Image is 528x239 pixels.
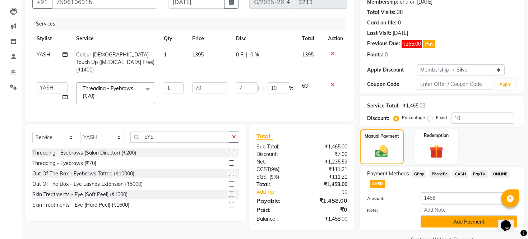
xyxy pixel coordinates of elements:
[365,133,399,139] label: Manual Payment
[367,102,400,110] div: Service Total:
[83,85,133,99] span: Threading - Eyebrows (₹70)
[424,132,449,139] label: Redemption
[421,216,517,227] button: Add Payment
[471,170,488,178] span: PayTM
[324,31,347,47] th: Action
[302,215,352,223] div: ₹1,458.00
[271,174,278,180] span: 9%
[402,114,425,121] label: Percentage
[425,143,448,160] img: _gift.svg
[362,195,415,202] label: Amount:
[251,158,302,166] div: Net:
[367,40,400,48] div: Previous Due:
[232,31,298,47] th: Disc
[367,19,397,27] div: Card on file:
[371,144,392,159] img: _cash.svg
[164,51,167,58] span: 1
[159,31,188,47] th: Qty
[32,180,143,188] div: Out Of The Box - Eye Lashes Extension (₹5000)
[251,188,310,196] a: Add Tip
[251,173,302,181] div: ( )
[251,205,302,214] div: Paid:
[302,151,352,158] div: ₹7.00
[251,215,302,223] div: Balance :
[271,166,278,172] span: 9%
[429,170,450,178] span: PhonePe
[367,9,395,16] div: Total Visits:
[32,160,96,167] div: Threading - Eyebrows (₹70)
[32,201,129,209] div: Skin Treatments - Eye (Hard Peel) (₹1600)
[250,51,259,59] span: 0 %
[302,196,352,205] div: ₹1,458.00
[397,9,403,16] div: 38
[302,51,314,58] span: 1395
[246,51,247,59] span: |
[403,102,425,110] div: ₹1,465.00
[302,173,352,181] div: ₹111.21
[251,143,302,151] div: Sub Total:
[423,40,435,48] button: Pay
[256,132,273,140] span: Total
[37,51,50,58] span: YASH
[302,143,352,151] div: ₹1,465.00
[32,31,72,47] th: Stylist
[393,29,408,37] div: [DATE]
[302,205,352,214] div: ₹0
[32,170,134,178] div: Out Of The Box - Eyebrows Tattoo (₹10000)
[263,84,265,92] span: |
[453,170,468,178] span: CASH
[367,115,389,122] div: Discount:
[421,204,517,216] input: Add Note
[367,29,391,37] div: Last Visit:
[302,181,352,188] div: ₹1,458.00
[421,192,517,203] input: Amount
[251,181,302,188] div: Total:
[251,151,302,158] div: Discount:
[236,51,243,59] span: 0 F
[256,166,270,173] span: CGST
[370,180,385,188] span: CARD
[385,51,388,59] div: 0
[398,19,401,27] div: 0
[495,79,515,90] button: Apply
[302,158,352,166] div: ₹1,235.59
[188,31,232,47] th: Price
[298,31,324,47] th: Total
[33,17,353,31] div: Services
[192,51,204,58] span: 1395
[436,114,447,121] label: Fixed
[367,170,409,178] span: Payment Methods
[491,170,510,178] span: ONLINE
[258,84,260,92] span: F
[412,170,427,178] span: GPay
[302,83,308,89] span: 63
[94,93,98,99] a: x
[32,191,128,198] div: Skin Treatments - Eye (Soft Peel) (₹1000)
[367,81,417,88] div: Coupon Code
[251,196,302,205] div: Payable:
[72,31,159,47] th: Service
[310,188,353,196] div: ₹0
[417,79,492,90] input: Enter Offer / Coupon Code
[498,210,521,232] iframe: chat widget
[362,207,415,213] label: Note:
[76,51,154,73] span: Colour [DEMOGRAPHIC_DATA] - Touch Up ([MEDICAL_DATA] Free) (₹1400)
[367,51,383,59] div: Points:
[302,166,352,173] div: ₹111.21
[130,132,229,143] input: Search or Scan
[402,40,422,48] span: ₹265.00
[289,84,293,92] span: %
[367,66,417,74] div: Apply Discount
[32,149,136,157] div: Threading - Eyebrows (Salon Director) (₹200)
[251,166,302,173] div: ( )
[256,174,269,180] span: SGST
